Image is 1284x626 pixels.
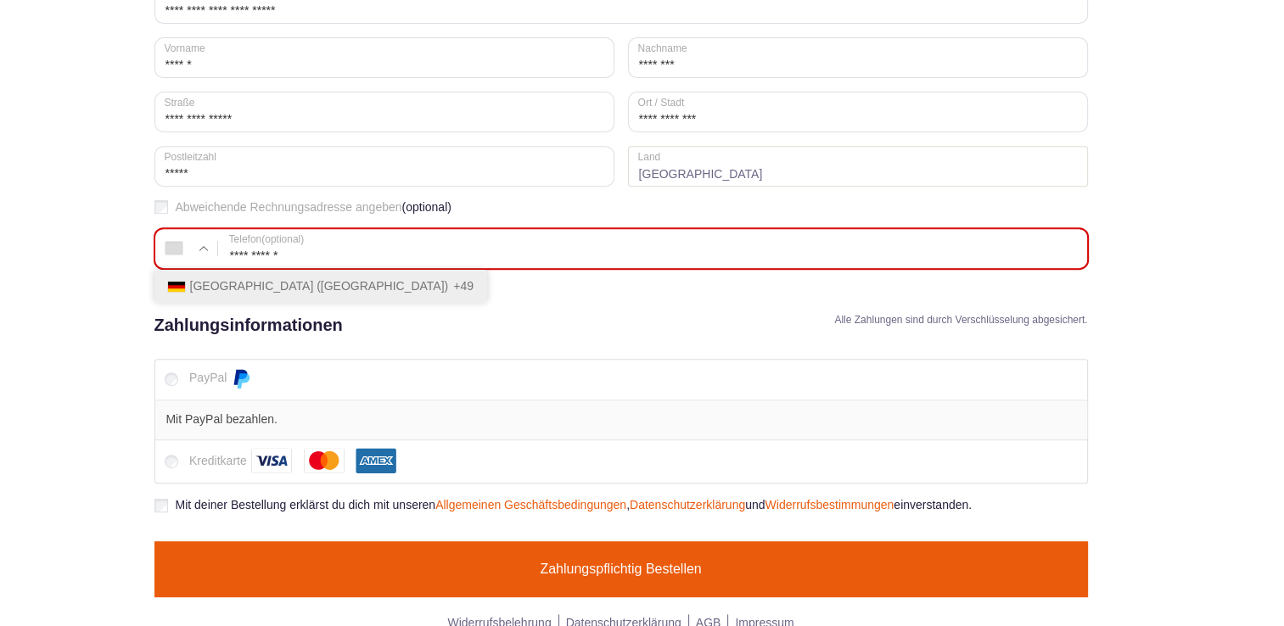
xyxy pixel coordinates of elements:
[356,448,395,473] img: American Express
[154,499,168,512] input: Mit deiner Bestellung erklärst du dich mit unserenAllgemeinen Geschäftsbedingungen,Datenschutzerk...
[401,200,451,215] span: (optional)
[630,498,745,511] a: Datenschutzerklärung
[189,454,401,467] label: Kreditkarte
[165,411,1075,428] p: Mit PayPal bezahlen.
[190,279,449,293] span: [GEOGRAPHIC_DATA] ([GEOGRAPHIC_DATA])
[154,200,1088,215] label: Abweichende Rechnungsadresse angeben
[304,448,345,473] img: Mastercard
[231,368,251,388] img: PayPal
[155,229,218,268] div: Unknown
[154,200,168,214] input: Abweichende Rechnungsadresse angeben(optional)
[176,498,973,511] span: Mit deiner Bestellung erklärst du dich mit unseren , und einverstanden.
[453,279,474,293] span: +49
[154,270,487,302] ul: List of countries
[154,276,1088,286] span: Die angegebene Telefonnummer ist ungültig
[189,371,255,384] label: PayPal
[154,312,343,338] h2: Zahlungsinformationen
[435,498,626,511] a: Allgemeinen Geschäftsbedingungen
[154,541,1088,597] button: Zahlungspflichtig bestellen
[251,448,292,473] img: Visa
[834,312,1087,327] h4: Alle Zahlungen sind durch Verschlüsselung abgesichert.
[628,146,1088,187] strong: [GEOGRAPHIC_DATA]
[765,498,894,511] a: Widerrufsbestimmungen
